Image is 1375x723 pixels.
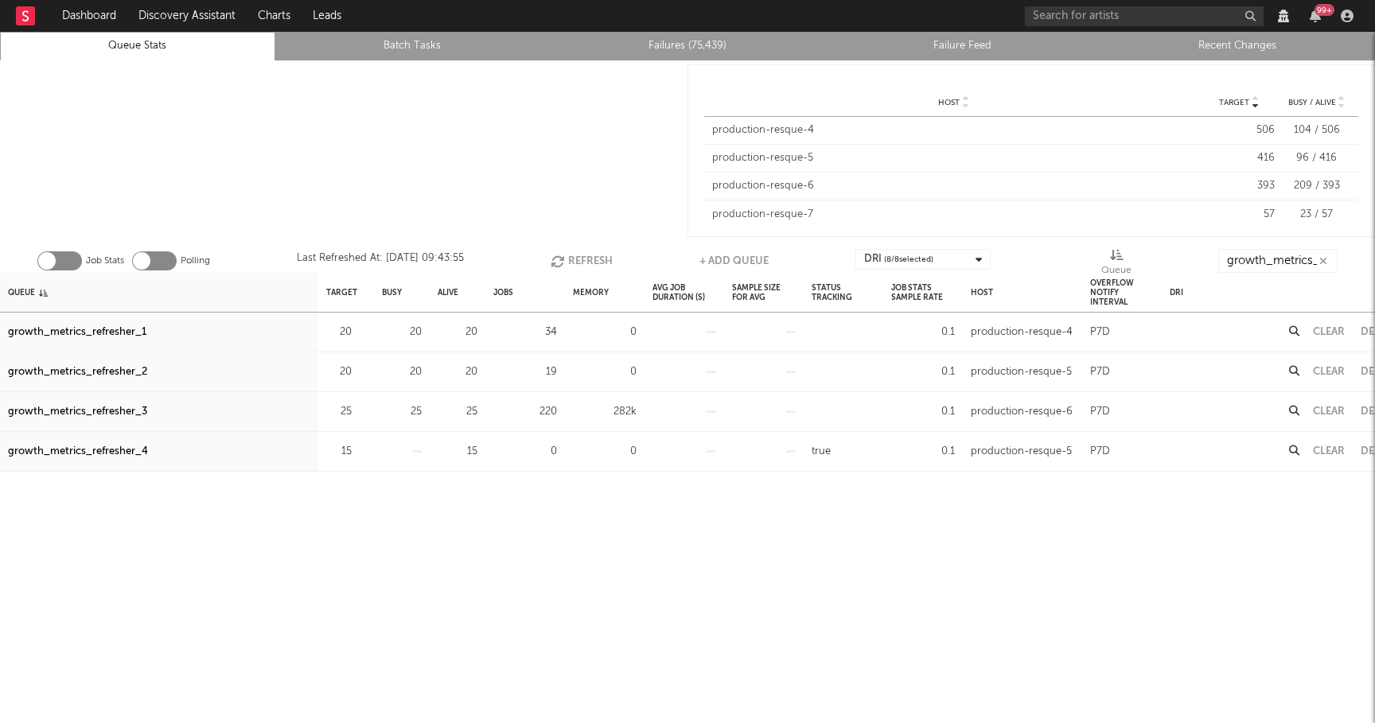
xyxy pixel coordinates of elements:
[297,249,464,273] div: Last Refreshed At: [DATE] 09:43:55
[1283,207,1350,223] div: 23 / 57
[573,275,609,309] div: Memory
[382,275,402,309] div: Busy
[1313,406,1345,417] button: Clear
[1288,98,1336,107] span: Busy / Alive
[1219,98,1249,107] span: Target
[884,250,933,269] span: ( 8 / 8 selected)
[382,323,422,342] div: 20
[812,275,875,309] div: Status Tracking
[1283,122,1350,138] div: 104 / 506
[493,275,513,309] div: Jobs
[573,402,637,422] div: 282k
[891,402,955,422] div: 0.1
[559,37,816,56] a: Failures (75,439)
[732,275,796,309] div: Sample Size For Avg
[8,275,48,309] div: Queue
[326,275,357,309] div: Target
[971,442,1072,461] div: production-resque-5
[652,275,716,309] div: Avg Job Duration (s)
[1090,323,1110,342] div: P7D
[699,249,769,273] button: + Add Queue
[438,275,458,309] div: Alive
[1203,122,1275,138] div: 506
[712,122,1195,138] div: production-resque-4
[1218,249,1338,273] input: Search...
[971,323,1073,342] div: production-resque-4
[573,363,637,382] div: 0
[971,275,993,309] div: Host
[891,442,955,461] div: 0.1
[493,323,557,342] div: 34
[891,275,955,309] div: Job Stats Sample Rate
[438,323,477,342] div: 20
[8,442,148,461] a: growth_metrics_refresher_4
[864,250,933,269] div: DRI
[493,363,557,382] div: 19
[1203,150,1275,166] div: 416
[493,442,557,461] div: 0
[1203,178,1275,194] div: 393
[1090,402,1110,422] div: P7D
[8,402,147,422] a: growth_metrics_refresher_3
[1313,327,1345,337] button: Clear
[1025,6,1264,26] input: Search for artists
[891,363,955,382] div: 0.1
[1101,249,1132,279] div: Queue
[382,363,422,382] div: 20
[326,363,352,382] div: 20
[891,323,955,342] div: 0.1
[712,207,1195,223] div: production-resque-7
[438,402,477,422] div: 25
[1090,442,1110,461] div: P7D
[712,150,1195,166] div: production-resque-5
[938,98,960,107] span: Host
[181,251,210,270] label: Polling
[326,402,352,422] div: 25
[326,442,352,461] div: 15
[326,323,352,342] div: 20
[1108,37,1366,56] a: Recent Changes
[834,37,1092,56] a: Failure Feed
[1313,446,1345,457] button: Clear
[573,323,637,342] div: 0
[551,249,613,273] button: Refresh
[284,37,542,56] a: Batch Tasks
[1170,275,1183,309] div: DRI
[812,442,831,461] div: true
[9,37,267,56] a: Queue Stats
[1090,363,1110,382] div: P7D
[8,323,146,342] a: growth_metrics_refresher_1
[1315,4,1334,16] div: 99 +
[1203,207,1275,223] div: 57
[438,442,477,461] div: 15
[86,251,124,270] label: Job Stats
[971,402,1073,422] div: production-resque-6
[438,363,477,382] div: 20
[493,402,557,422] div: 220
[1313,367,1345,377] button: Clear
[8,363,147,382] a: growth_metrics_refresher_2
[382,402,422,422] div: 25
[712,178,1195,194] div: production-resque-6
[1283,150,1350,166] div: 96 / 416
[1283,178,1350,194] div: 209 / 393
[971,363,1072,382] div: production-resque-5
[573,442,637,461] div: 0
[1101,261,1132,280] div: Queue
[1310,10,1321,22] button: 99+
[1090,275,1154,309] div: Overflow Notify Interval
